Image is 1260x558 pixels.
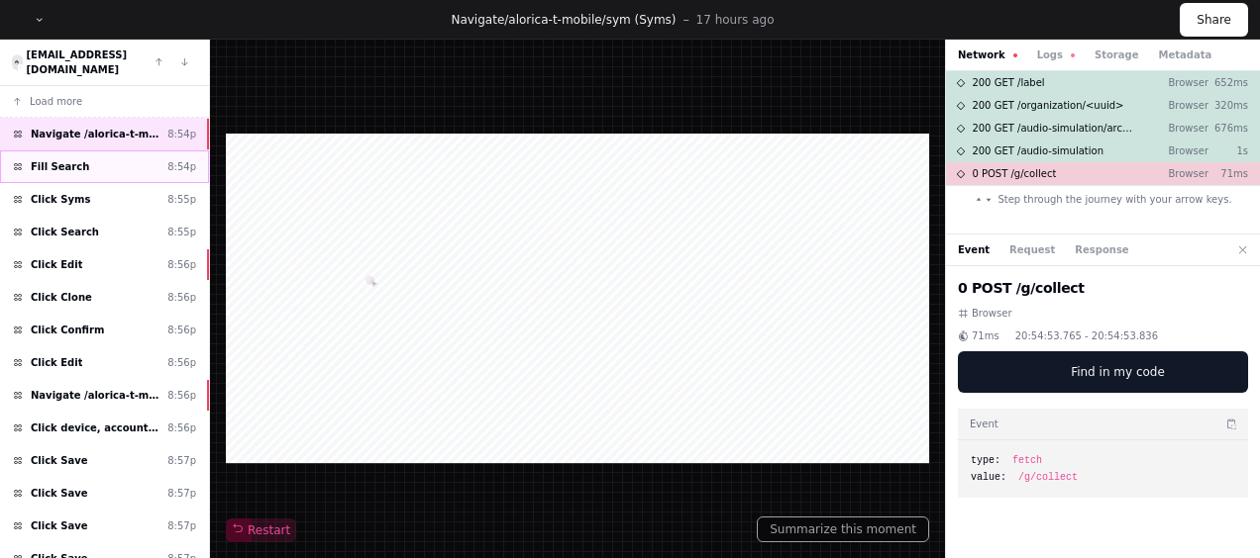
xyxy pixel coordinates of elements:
[971,470,1006,485] span: value:
[1180,3,1248,37] button: Share
[167,127,196,141] div: 8:54p
[1208,98,1248,113] p: 320ms
[31,420,159,435] span: Click device, account or billing? (1 point)
[972,166,1056,181] span: 0 POST /g/collect
[504,13,676,27] span: /alorica-t-mobile/sym (Syms)
[1153,143,1208,158] p: Browser
[1208,143,1248,158] p: 1s
[167,518,196,533] div: 8:57p
[1012,453,1042,468] span: fetch
[167,159,196,174] div: 8:54p
[31,323,104,337] span: Click Confirm
[31,486,88,501] span: Click Save
[13,56,21,69] img: 4.svg
[1009,242,1055,257] button: Request
[30,94,82,109] span: Load more
[1153,98,1208,113] p: Browser
[971,453,1000,468] span: type:
[970,417,998,431] h3: Event
[232,522,290,538] span: Restart
[167,290,196,305] div: 8:56p
[31,159,89,174] span: Fill Search
[167,257,196,272] div: 8:56p
[167,225,196,239] div: 8:55p
[696,12,775,28] p: 17 hours ago
[167,323,196,337] div: 8:56p
[1158,47,1211,62] button: Metadata
[167,388,196,403] div: 8:56p
[31,518,88,533] span: Click Save
[1018,470,1078,485] span: /g/collect
[1075,242,1128,257] button: Response
[958,242,990,257] button: Event
[27,49,128,75] a: [EMAIL_ADDRESS][DOMAIN_NAME]
[1153,121,1208,136] p: Browser
[167,192,196,207] div: 8:55p
[31,225,99,239] span: Click Search
[31,192,90,207] span: Click Syms
[167,420,196,435] div: 8:56p
[31,453,88,468] span: Click Save
[1015,328,1158,343] span: 20:54:53.765 - 20:54:53.836
[167,355,196,370] div: 8:56p
[31,290,92,305] span: Click Clone
[972,98,1123,113] span: 200 GET /organization/<uuid>
[451,13,504,27] span: Navigate
[1095,47,1138,62] button: Storage
[1208,166,1248,181] p: 71ms
[1037,47,1075,62] button: Logs
[1071,364,1165,380] span: Find in my code
[1153,75,1208,90] p: Browser
[31,127,159,141] span: Navigate /alorica-t-mobile/sym (Syms)
[997,192,1231,207] span: Step through the journey with your arrow keys.
[958,351,1248,393] button: Find in my code
[972,306,1012,321] span: Browser
[1208,121,1248,136] p: 676ms
[958,278,1248,298] h2: 0 POST /g/collect
[972,75,1044,90] span: 200 GET /label
[31,388,159,403] span: Navigate /alorica-t-mobile/audio-simulation/*/create-sym
[958,47,1017,62] button: Network
[1208,75,1248,90] p: 652ms
[972,143,1103,158] span: 200 GET /audio-simulation
[972,121,1137,136] span: 200 GET /audio-simulation/archive
[31,355,82,370] span: Click Edit
[1153,166,1208,181] p: Browser
[972,328,999,343] span: 71ms
[31,257,82,272] span: Click Edit
[226,518,296,542] button: Restart
[167,486,196,501] div: 8:57p
[757,516,929,542] button: Summarize this moment
[167,453,196,468] div: 8:57p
